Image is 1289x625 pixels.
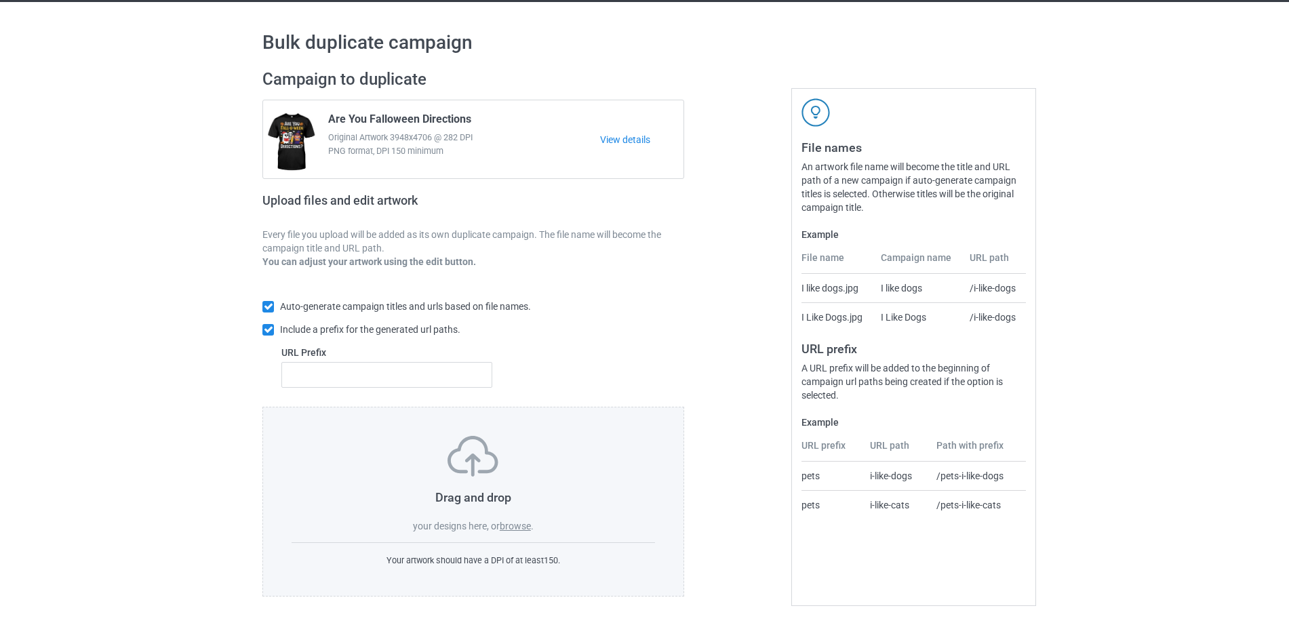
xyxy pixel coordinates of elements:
[929,462,1026,490] td: /pets-i-like-dogs
[280,324,460,335] span: Include a prefix for the generated url paths.
[413,521,500,531] span: your designs here, or
[386,555,560,565] span: Your artwork should have a DPI of at least 150 .
[873,274,963,302] td: I like dogs
[801,98,830,127] img: svg+xml;base64,PD94bWwgdmVyc2lvbj0iMS4wIiBlbmNvZGluZz0iVVRGLTgiPz4KPHN2ZyB3aWR0aD0iNDJweCIgaGVpZ2...
[801,302,873,331] td: I Like Dogs.jpg
[600,133,683,146] a: View details
[281,346,492,359] label: URL Prefix
[801,462,862,490] td: pets
[873,302,963,331] td: I Like Dogs
[262,228,684,255] p: Every file you upload will be added as its own duplicate campaign. The file name will become the ...
[328,113,471,131] span: Are You Falloween Directions
[292,489,655,505] h3: Drag and drop
[962,251,1026,274] th: URL path
[929,439,1026,462] th: Path with prefix
[801,439,862,462] th: URL prefix
[262,69,684,90] h2: Campaign to duplicate
[262,193,515,218] h2: Upload files and edit artwork
[801,274,873,302] td: I like dogs.jpg
[862,439,930,462] th: URL path
[328,144,600,158] span: PNG format, DPI 150 minimum
[262,31,1027,55] h1: Bulk duplicate campaign
[801,228,1026,241] label: Example
[801,251,873,274] th: File name
[929,490,1026,519] td: /pets-i-like-cats
[801,160,1026,214] div: An artwork file name will become the title and URL path of a new campaign if auto-generate campai...
[801,361,1026,402] div: A URL prefix will be added to the beginning of campaign url paths being created if the option is ...
[448,436,498,477] img: svg+xml;base64,PD94bWwgdmVyc2lvbj0iMS4wIiBlbmNvZGluZz0iVVRGLTgiPz4KPHN2ZyB3aWR0aD0iNzVweCIgaGVpZ2...
[280,301,531,312] span: Auto-generate campaign titles and urls based on file names.
[328,131,600,144] span: Original Artwork 3948x4706 @ 282 DPI
[801,490,862,519] td: pets
[962,274,1026,302] td: /i-like-dogs
[962,302,1026,331] td: /i-like-dogs
[801,140,1026,155] h3: File names
[873,251,963,274] th: Campaign name
[531,521,534,531] span: .
[862,462,930,490] td: i-like-dogs
[500,521,531,531] label: browse
[262,256,476,267] b: You can adjust your artwork using the edit button.
[801,341,1026,357] h3: URL prefix
[862,490,930,519] td: i-like-cats
[801,416,1026,429] label: Example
